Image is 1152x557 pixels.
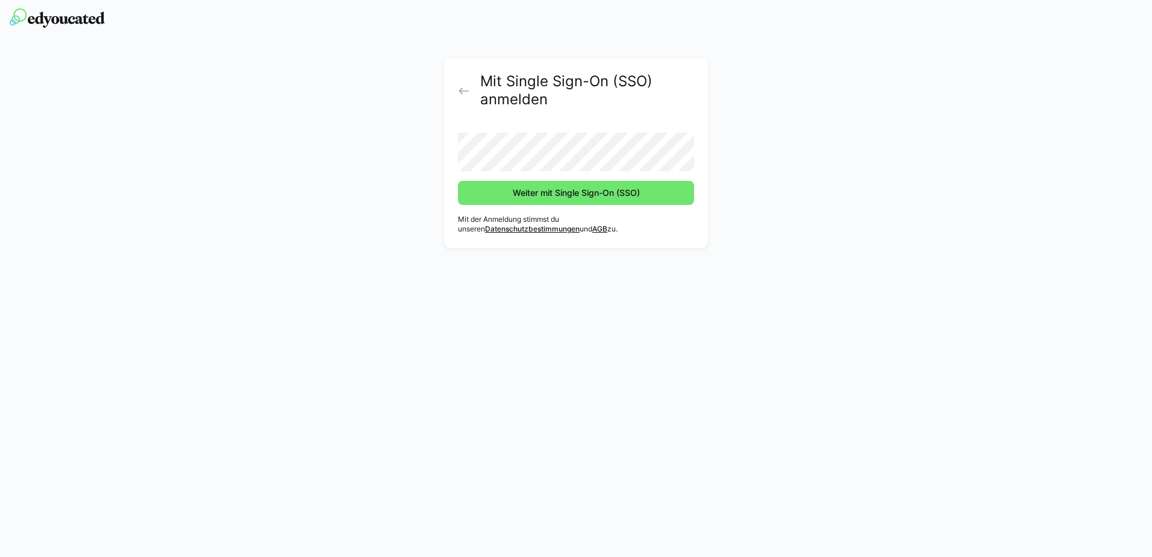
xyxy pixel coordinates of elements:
[485,224,580,233] a: Datenschutzbestimmungen
[480,72,694,109] h2: Mit Single Sign-On (SSO) anmelden
[458,215,694,234] p: Mit der Anmeldung stimmst du unseren und zu.
[10,8,105,28] img: edyoucated
[511,187,642,199] span: Weiter mit Single Sign-On (SSO)
[592,224,607,233] a: AGB
[458,181,694,205] button: Weiter mit Single Sign-On (SSO)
